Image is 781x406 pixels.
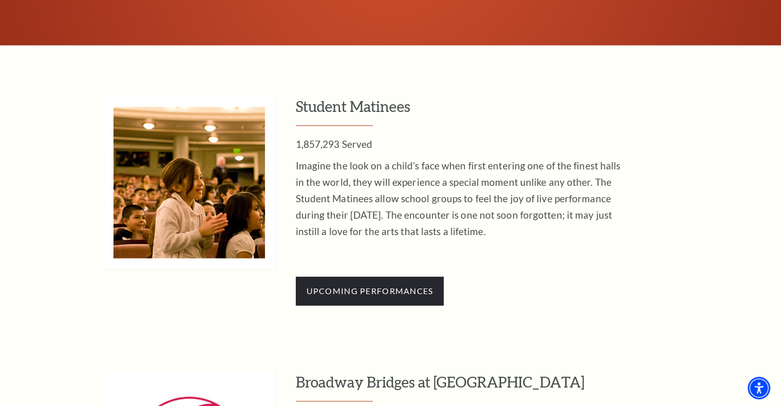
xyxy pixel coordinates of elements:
a: Upcoming Performances [296,277,444,305]
span: Upcoming Performances [307,286,433,296]
div: Accessibility Menu [748,377,770,399]
img: Student Matinees [103,96,275,268]
h3: Broadway Bridges at [GEOGRAPHIC_DATA] [296,372,709,401]
p: Imagine the look on a child’s face when first entering one of the finest halls in the world, they... [296,158,630,240]
p: 1,857,293 Served [296,136,630,152]
h3: Student Matinees [296,96,709,126]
